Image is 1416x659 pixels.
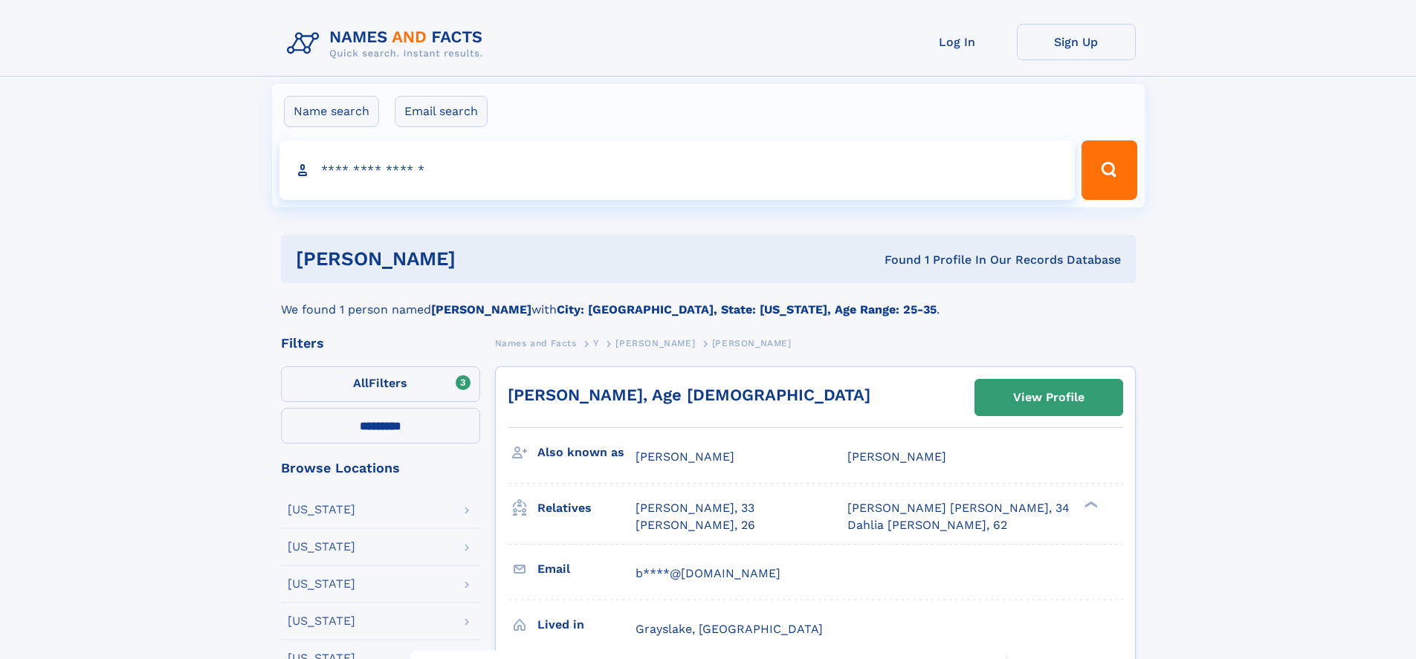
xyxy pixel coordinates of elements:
button: Search Button [1082,140,1137,200]
div: [US_STATE] [288,615,355,627]
img: Logo Names and Facts [281,24,495,64]
div: View Profile [1013,380,1084,415]
div: ❯ [1081,500,1099,510]
label: Name search [284,96,379,127]
a: Sign Up [1017,24,1136,60]
a: View Profile [975,380,1122,415]
a: [PERSON_NAME], Age [DEMOGRAPHIC_DATA] [508,386,870,404]
input: search input [279,140,1076,200]
a: [PERSON_NAME], 33 [636,500,754,516]
a: Y [593,334,599,352]
a: Names and Facts [495,334,577,352]
div: [US_STATE] [288,541,355,553]
h3: Relatives [537,496,636,521]
b: [PERSON_NAME] [431,302,531,316]
b: City: [GEOGRAPHIC_DATA], State: [US_STATE], Age Range: 25-35 [557,302,937,316]
a: [PERSON_NAME] [615,334,695,352]
a: Log In [898,24,1017,60]
div: We found 1 person named with . [281,283,1136,319]
a: Dahlia [PERSON_NAME], 62 [847,517,1007,533]
div: Browse Locations [281,461,480,475]
h1: [PERSON_NAME] [296,250,670,268]
h3: Email [537,556,636,582]
div: Found 1 Profile In Our Records Database [670,252,1121,268]
label: Filters [281,366,480,402]
div: [US_STATE] [288,578,355,590]
h3: Also known as [537,440,636,465]
a: [PERSON_NAME] [PERSON_NAME], 34 [847,500,1070,516]
span: Y [593,338,599,348]
a: [PERSON_NAME], 26 [636,517,755,533]
span: All [353,376,369,390]
span: [PERSON_NAME] [636,449,734,464]
span: [PERSON_NAME] [615,338,695,348]
span: [PERSON_NAME] [847,449,946,464]
label: Email search [395,96,488,127]
div: Filters [281,337,480,350]
h3: Lived in [537,612,636,637]
span: Grayslake, [GEOGRAPHIC_DATA] [636,622,823,636]
span: [PERSON_NAME] [712,338,792,348]
div: [US_STATE] [288,504,355,516]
